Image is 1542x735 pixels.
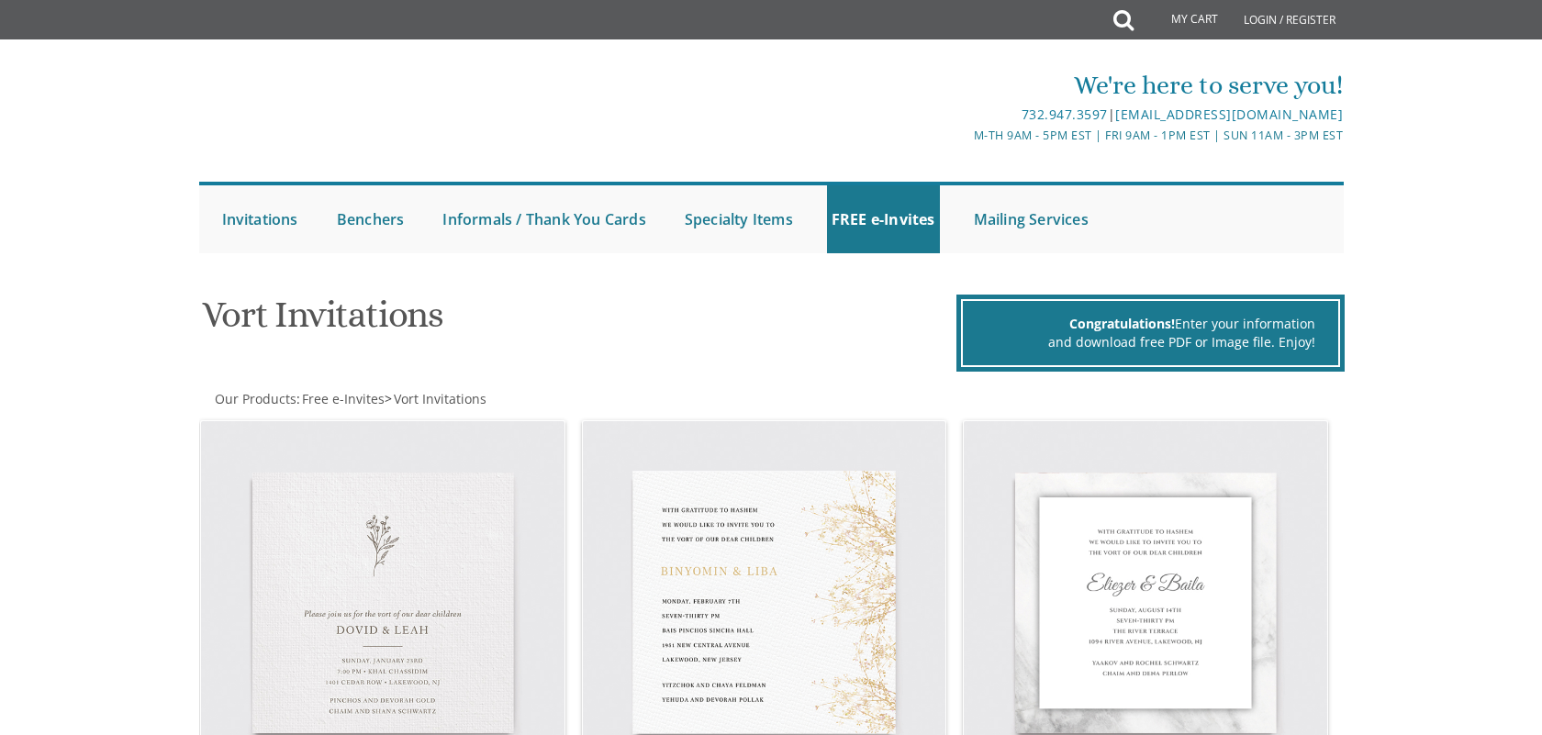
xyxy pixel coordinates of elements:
span: Free e-Invites [302,390,385,407]
div: and download free PDF or Image file. Enjoy! [986,333,1315,351]
div: We're here to serve you! [581,67,1343,104]
a: Benchers [332,185,409,253]
div: | [581,104,1343,126]
div: : [199,390,772,408]
span: Vort Invitations [394,390,486,407]
a: Our Products [213,390,296,407]
span: > [385,390,486,407]
span: Congratulations! [1069,315,1175,332]
div: Enter your information [986,315,1315,333]
div: M-Th 9am - 5pm EST | Fri 9am - 1pm EST | Sun 11am - 3pm EST [581,126,1343,145]
a: Invitations [218,185,303,253]
a: Vort Invitations [392,390,486,407]
a: 732.947.3597 [1022,106,1108,123]
a: Mailing Services [969,185,1093,253]
a: Free e-Invites [300,390,385,407]
a: [EMAIL_ADDRESS][DOMAIN_NAME] [1115,106,1343,123]
a: FREE e-Invites [827,185,940,253]
a: Informals / Thank You Cards [438,185,650,253]
h1: Vort Invitations [202,295,951,349]
a: My Cart [1132,2,1231,39]
a: Specialty Items [680,185,798,253]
